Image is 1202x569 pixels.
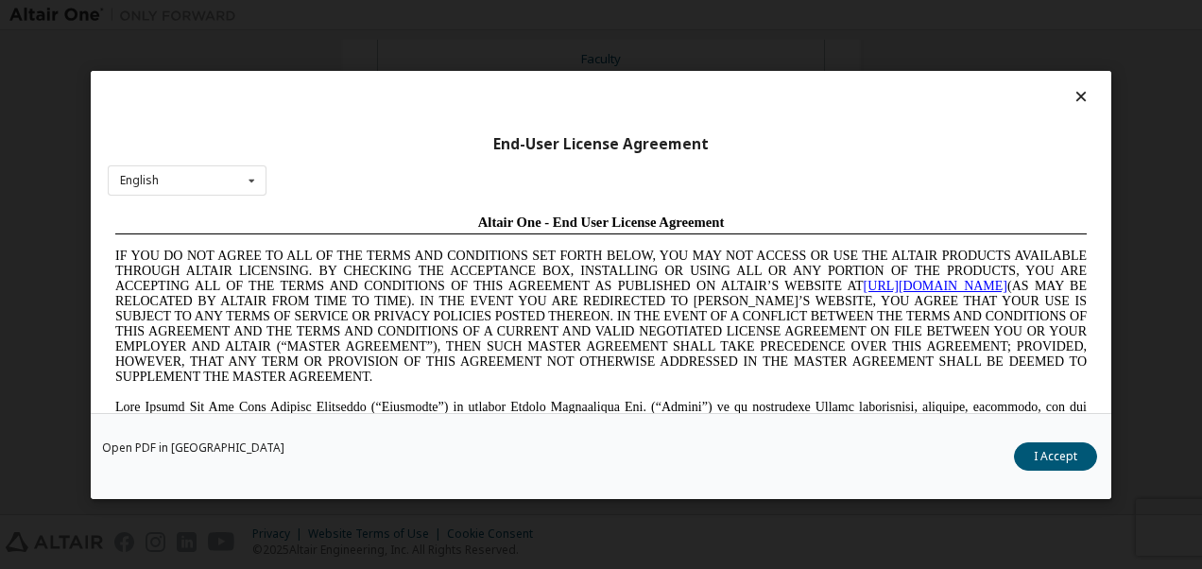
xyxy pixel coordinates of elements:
div: English [120,175,159,186]
span: IF YOU DO NOT AGREE TO ALL OF THE TERMS AND CONDITIONS SET FORTH BELOW, YOU MAY NOT ACCESS OR USE... [8,42,979,177]
div: End-User License Agreement [108,134,1094,153]
span: Altair One - End User License Agreement [370,8,617,23]
span: Lore Ipsumd Sit Ame Cons Adipisc Elitseddo (“Eiusmodte”) in utlabor Etdolo Magnaaliqua Eni. (“Adm... [8,193,979,328]
a: [URL][DOMAIN_NAME] [756,72,900,86]
button: I Accept [1014,441,1097,470]
a: Open PDF in [GEOGRAPHIC_DATA] [102,441,284,453]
